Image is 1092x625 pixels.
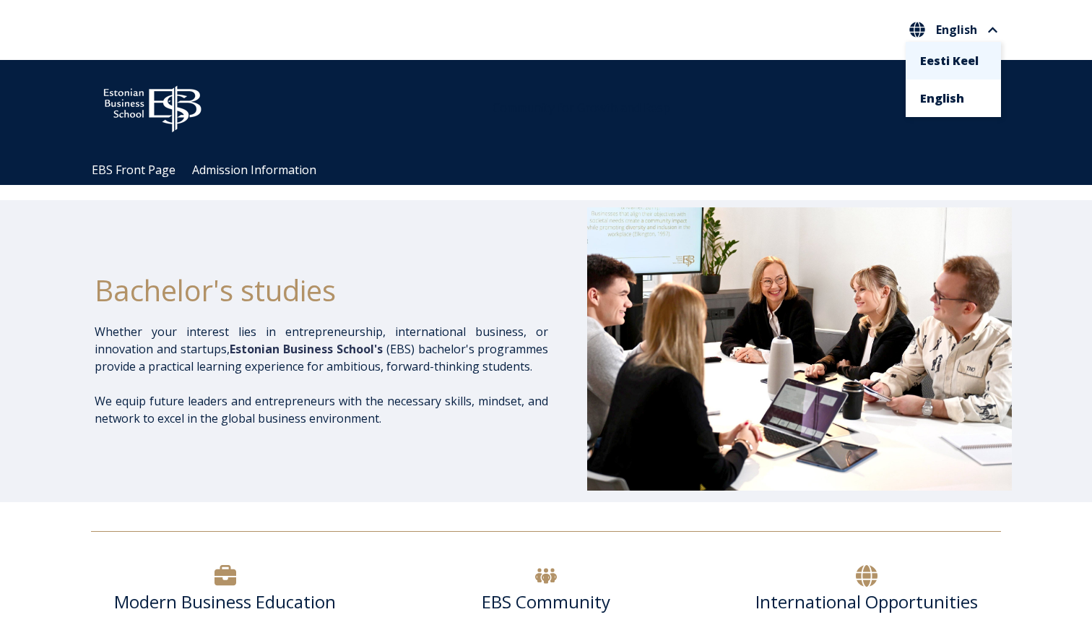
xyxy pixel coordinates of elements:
[91,74,214,137] img: ebs_logo2016_white
[493,100,670,116] span: Community for Growth and Resp
[95,392,548,427] p: We equip future leaders and entrepreneurs with the necessary skills, mindset, and network to exce...
[95,323,548,375] p: Whether your interest lies in entrepreneurship, international business, or innovation and startup...
[906,18,1001,41] button: English
[920,49,987,72] a: Eesti Keel
[92,162,175,178] a: EBS Front Page
[906,18,1001,42] nav: Select your language
[733,591,1001,613] h6: International Opportunities
[412,591,680,613] h6: EBS Community
[95,272,548,309] h1: Bachelor's studies
[936,24,977,35] span: English
[84,155,1023,185] div: Navigation Menu
[192,162,316,178] a: Admission Information
[920,87,987,110] a: English
[91,591,359,613] h6: Modern Business Education
[587,207,1012,491] img: Bachelor's at EBS
[230,341,383,357] span: Estonian Business School's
